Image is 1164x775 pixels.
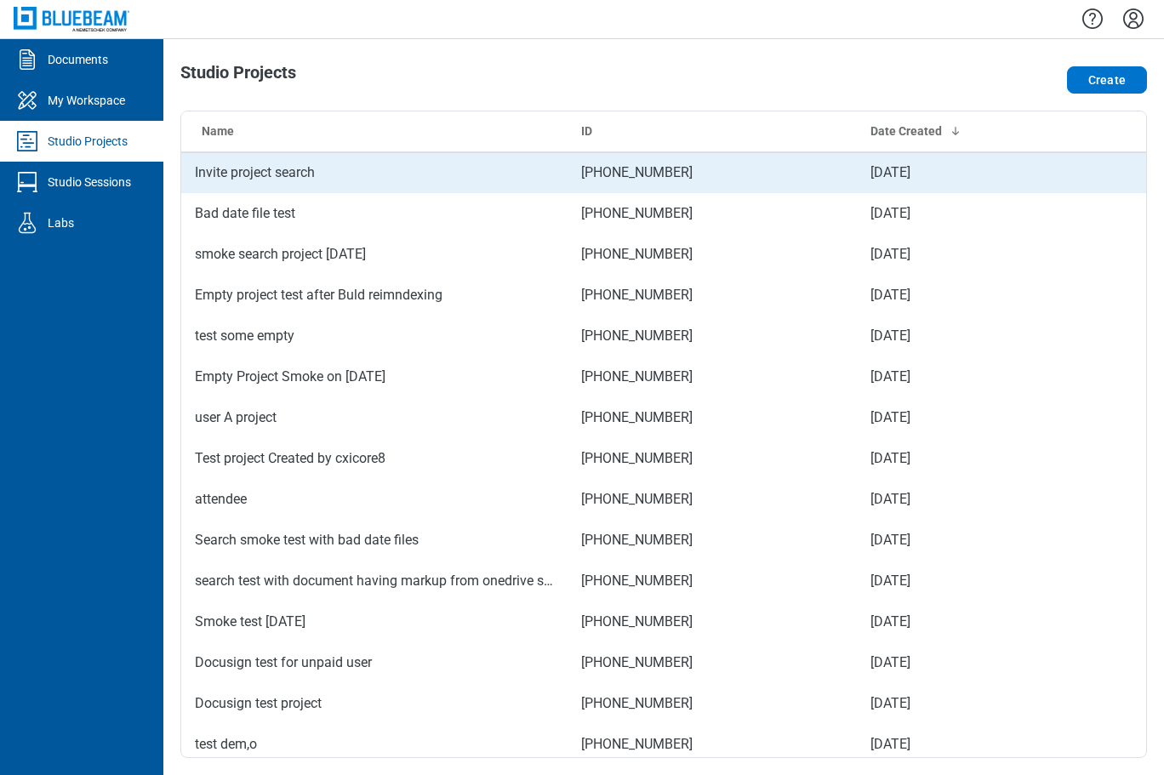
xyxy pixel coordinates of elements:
td: [DATE] [857,642,1050,683]
div: Studio Projects [48,133,128,150]
td: [PHONE_NUMBER] [568,479,857,520]
td: [PHONE_NUMBER] [568,724,857,765]
td: Search smoke test with bad date files [181,520,568,561]
td: Bad date file test [181,193,568,234]
div: Name [202,123,554,140]
td: [DATE] [857,601,1050,642]
td: Smoke test [DATE] [181,601,568,642]
h1: Studio Projects [180,63,296,90]
div: Date Created [870,123,1036,140]
div: ID [581,123,843,140]
td: smoke search project [DATE] [181,234,568,275]
td: [DATE] [857,683,1050,724]
td: [PHONE_NUMBER] [568,275,857,316]
td: [PHONE_NUMBER] [568,356,857,397]
td: test dem,o [181,724,568,765]
td: Invite project search [181,152,568,193]
button: Settings [1120,4,1147,33]
td: [PHONE_NUMBER] [568,193,857,234]
td: [PHONE_NUMBER] [568,642,857,683]
img: Bluebeam, Inc. [14,7,129,31]
div: Studio Sessions [48,174,131,191]
td: [DATE] [857,316,1050,356]
td: attendee [181,479,568,520]
td: Test project Created by cxicore8 [181,438,568,479]
svg: Documents [14,46,41,73]
td: [DATE] [857,520,1050,561]
td: [DATE] [857,561,1050,601]
svg: Studio Projects [14,128,41,155]
td: [PHONE_NUMBER] [568,152,857,193]
td: [PHONE_NUMBER] [568,683,857,724]
td: [PHONE_NUMBER] [568,397,857,438]
td: Empty Project Smoke on [DATE] [181,356,568,397]
svg: Studio Sessions [14,168,41,196]
td: search test with document having markup from onedrive sharep [181,561,568,601]
td: [DATE] [857,438,1050,479]
td: [PHONE_NUMBER] [568,520,857,561]
td: [DATE] [857,479,1050,520]
td: Docusign test project [181,683,568,724]
td: [DATE] [857,724,1050,765]
div: My Workspace [48,92,125,109]
td: [PHONE_NUMBER] [568,234,857,275]
td: [PHONE_NUMBER] [568,601,857,642]
td: user A project [181,397,568,438]
td: [PHONE_NUMBER] [568,316,857,356]
td: test some empty [181,316,568,356]
td: Empty project test after Buld reimndexing [181,275,568,316]
td: [DATE] [857,234,1050,275]
td: [DATE] [857,152,1050,193]
td: Docusign test for unpaid user [181,642,568,683]
td: [DATE] [857,397,1050,438]
td: [PHONE_NUMBER] [568,438,857,479]
div: Documents [48,51,108,68]
td: [DATE] [857,193,1050,234]
td: [PHONE_NUMBER] [568,561,857,601]
svg: My Workspace [14,87,41,114]
svg: Labs [14,209,41,236]
div: Labs [48,214,74,231]
td: [DATE] [857,275,1050,316]
td: [DATE] [857,356,1050,397]
button: Create [1067,66,1147,94]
